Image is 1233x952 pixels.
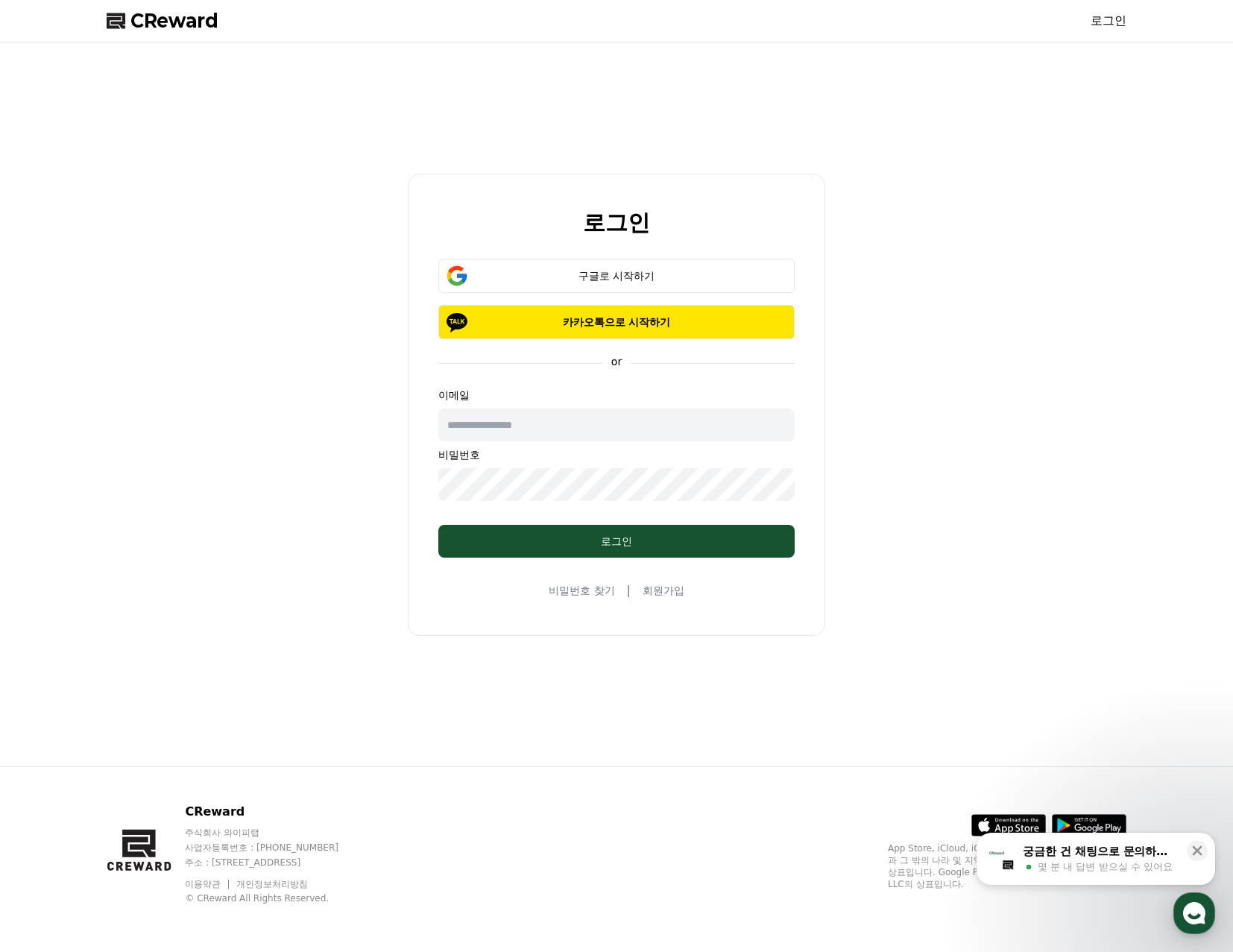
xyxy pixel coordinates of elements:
[438,388,795,403] p: 이메일
[643,583,684,598] a: 회원가입
[888,842,1126,890] p: App Store, iCloud, iCloud Drive 및 iTunes Store는 미국과 그 밖의 나라 및 지역에서 등록된 Apple Inc.의 서비스 상표입니다. Goo...
[236,879,308,889] a: 개인정보처리방침
[468,534,765,549] div: 로그인
[438,525,795,558] button: 로그인
[130,9,218,33] span: CReward
[4,473,98,510] a: 홈
[136,496,154,508] span: 대화
[460,315,773,330] p: 카카오톡으로 시작하기
[460,268,773,283] div: 구글로 시작하기
[185,879,232,889] a: 이용약관
[602,354,631,369] p: or
[230,495,248,507] span: 설정
[185,857,367,869] p: 주소 : [STREET_ADDRESS]
[583,210,650,235] h2: 로그인
[438,305,795,339] button: 카카오톡으로 시작하기
[185,842,367,854] p: 사업자등록번호 : [PHONE_NUMBER]
[185,892,367,904] p: © CReward All Rights Reserved.
[1091,12,1126,30] a: 로그인
[47,495,56,507] span: 홈
[185,803,367,821] p: CReward
[627,581,631,599] span: |
[107,9,218,33] a: CReward
[98,473,192,510] a: 대화
[438,259,795,293] button: 구글로 시작하기
[438,447,795,462] p: 비밀번호
[549,583,614,598] a: 비밀번호 찾기
[185,827,367,839] p: 주식회사 와이피랩
[192,473,286,510] a: 설정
